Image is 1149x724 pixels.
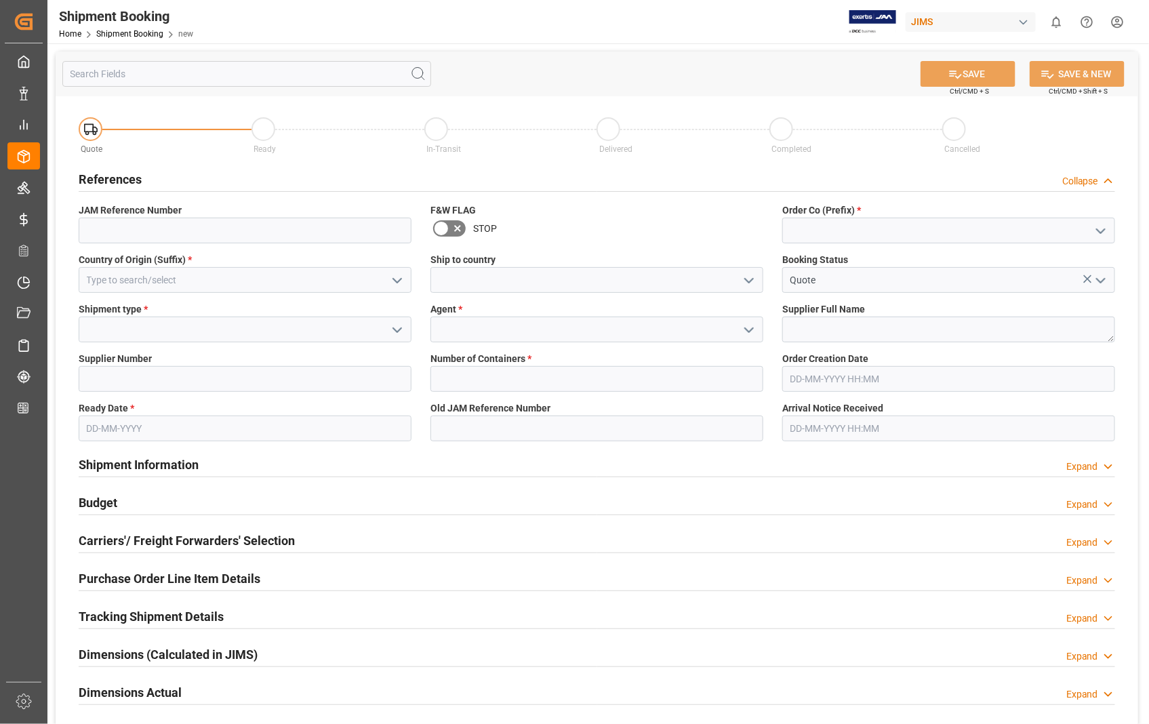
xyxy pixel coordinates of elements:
div: Expand [1066,498,1098,512]
span: Ready Date [79,401,134,416]
span: Agent [430,302,462,317]
span: Cancelled [945,144,981,154]
span: Ready [254,144,276,154]
a: Home [59,29,81,39]
span: Supplier Full Name [782,302,865,317]
span: Delivered [599,144,632,154]
input: Search Fields [62,61,431,87]
button: JIMS [906,9,1041,35]
span: Order Co (Prefix) [782,203,861,218]
button: open menu [738,270,758,291]
button: open menu [386,319,406,340]
div: Expand [1066,460,1098,474]
div: Expand [1066,536,1098,550]
button: SAVE & NEW [1030,61,1125,87]
span: F&W FLAG [430,203,476,218]
span: Shipment type [79,302,148,317]
span: Arrival Notice Received [782,401,883,416]
span: Ctrl/CMD + S [950,86,989,96]
h2: Purchase Order Line Item Details [79,569,260,588]
span: Ship to country [430,253,496,267]
input: DD-MM-YYYY HH:MM [782,416,1115,441]
h2: Shipment Information [79,456,199,474]
input: Type to search/select [79,267,411,293]
h2: Dimensions Actual [79,683,182,702]
span: Supplier Number [79,352,152,366]
div: Collapse [1062,174,1098,188]
span: JAM Reference Number [79,203,182,218]
button: open menu [1089,270,1110,291]
input: DD-MM-YYYY [79,416,411,441]
div: JIMS [906,12,1036,32]
span: Country of Origin (Suffix) [79,253,192,267]
button: open menu [386,270,406,291]
span: Completed [772,144,812,154]
h2: References [79,170,142,188]
button: SAVE [921,61,1015,87]
h2: Carriers'/ Freight Forwarders' Selection [79,531,295,550]
h2: Tracking Shipment Details [79,607,224,626]
span: Number of Containers [430,352,531,366]
input: DD-MM-YYYY HH:MM [782,366,1115,392]
span: Order Creation Date [782,352,868,366]
h2: Dimensions (Calculated in JIMS) [79,645,258,664]
span: Old JAM Reference Number [430,401,550,416]
span: Booking Status [782,253,848,267]
button: show 0 new notifications [1041,7,1072,37]
div: Expand [1066,687,1098,702]
h2: Budget [79,494,117,512]
span: In-Transit [426,144,461,154]
div: Expand [1066,574,1098,588]
span: Ctrl/CMD + Shift + S [1049,86,1108,96]
div: Expand [1066,649,1098,664]
button: open menu [1089,220,1110,241]
button: open menu [738,319,758,340]
img: Exertis%20JAM%20-%20Email%20Logo.jpg_1722504956.jpg [849,10,896,34]
div: Shipment Booking [59,6,193,26]
span: Quote [81,144,103,154]
div: Expand [1066,611,1098,626]
a: Shipment Booking [96,29,163,39]
button: Help Center [1072,7,1102,37]
span: STOP [473,222,497,236]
